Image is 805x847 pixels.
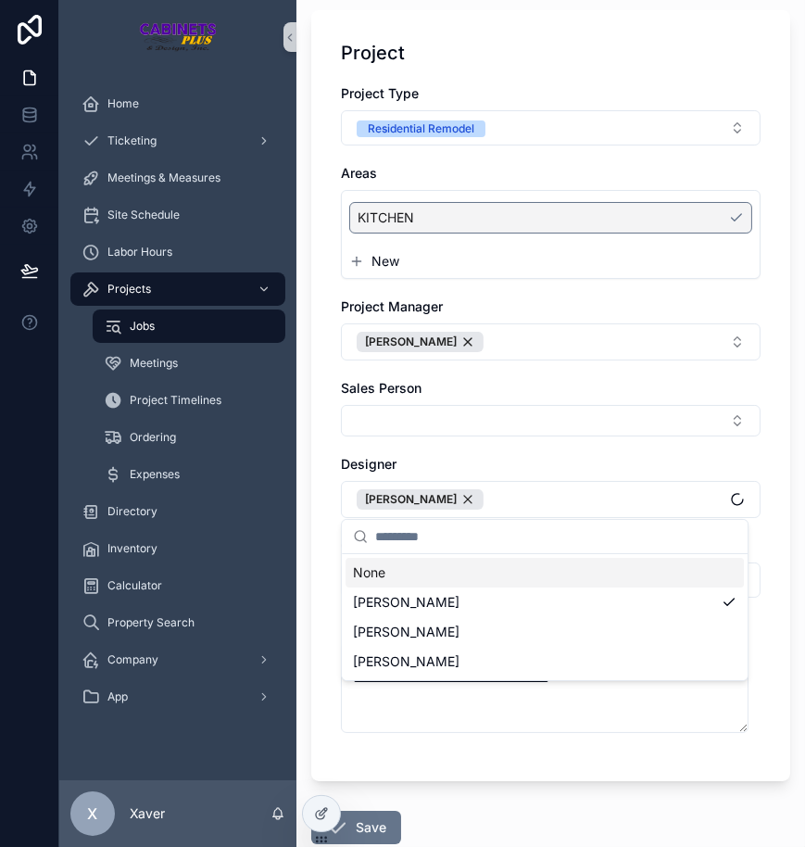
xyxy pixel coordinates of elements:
span: App [107,689,128,704]
button: Unselect 4 [357,489,484,510]
a: Calculator [70,569,285,602]
span: Project Type [341,85,419,101]
span: Directory [107,504,157,519]
span: [PERSON_NAME] [353,623,459,641]
span: Expenses [130,467,180,482]
span: [PERSON_NAME] [353,652,459,671]
a: Inventory [70,532,285,565]
span: Sales Person [341,380,421,396]
span: Jobs [130,319,155,334]
span: X [88,803,98,825]
span: Labor Hours [107,245,172,259]
a: Projects [70,272,285,306]
span: Ordering [130,430,176,445]
a: Home [70,87,285,120]
a: Company [70,643,285,676]
span: Calculator [107,578,162,593]
span: Projects [107,282,151,297]
a: Project Timelines [93,384,285,417]
a: Meetings & Measures [70,161,285,195]
span: [PERSON_NAME] [365,492,457,507]
a: Expenses [93,458,285,491]
span: Property Search [107,615,195,630]
span: Project Timelines [130,393,221,408]
img: App logo [139,22,218,52]
span: Site Schedule [107,208,180,222]
div: Suggestions [342,191,760,245]
button: Select Button [341,110,761,145]
span: [PERSON_NAME] [365,335,457,349]
p: Xaver [130,804,165,823]
button: New [349,252,752,271]
a: Jobs [93,310,285,343]
span: Home [107,96,139,111]
div: Suggestions [342,554,748,680]
a: Ordering [93,421,285,454]
div: scrollable content [59,74,296,738]
span: Areas [341,165,377,181]
span: Designer [341,456,396,472]
a: App [70,680,285,714]
button: Select Button [341,405,761,436]
span: New [371,252,399,271]
div: Residential Remodel [368,120,474,137]
span: Ticketing [107,133,157,148]
a: Meetings [93,347,285,380]
a: Labor Hours [70,235,285,269]
span: Project Manager [341,298,443,314]
span: Company [107,652,158,667]
button: Unselect 7 [357,332,484,352]
span: Meetings & Measures [107,171,220,185]
span: KITCHEN [358,209,414,227]
a: Property Search [70,606,285,639]
a: Site Schedule [70,198,285,232]
button: Select Button [341,323,761,360]
a: Ticketing [70,124,285,158]
button: Save [311,811,401,844]
span: Inventory [107,541,157,556]
span: [PERSON_NAME] [353,593,459,612]
a: Directory [70,495,285,528]
button: Select Button [341,481,761,518]
div: None [346,558,744,588]
h1: Project [341,40,405,66]
span: Meetings [130,356,178,371]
